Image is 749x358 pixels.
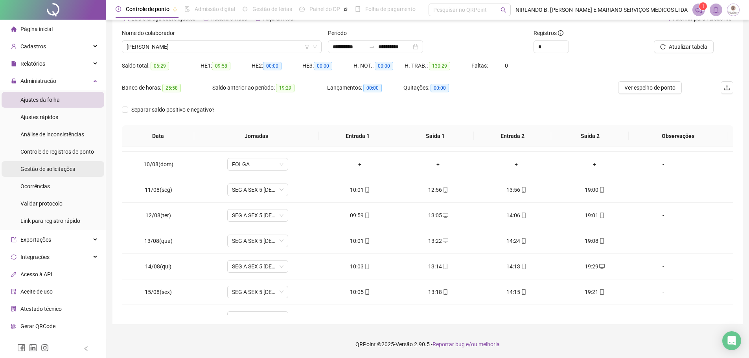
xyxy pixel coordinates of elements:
span: dashboard [299,6,305,12]
span: sun [242,6,248,12]
div: + [562,313,628,322]
span: mobile [364,187,370,193]
span: mobile [598,187,605,193]
div: Saldo anterior ao período: [212,83,327,92]
div: - [640,237,686,245]
span: 16/08(sáb) [144,314,172,321]
span: SEG A SEX 5 X 8 - TARDE [232,184,283,196]
span: mobile [598,238,605,244]
span: Gestão de solicitações [20,166,75,172]
div: 10:00 [327,313,393,322]
span: SAB 1X1 - TARDE [232,312,283,323]
span: mobile [598,289,605,295]
span: Versão [396,341,413,347]
span: 00:00 [431,84,449,92]
span: linkedin [29,344,37,352]
span: pushpin [343,7,348,12]
span: 10/08(dom) [144,161,173,167]
div: - [640,160,686,169]
span: Exportações [20,237,51,243]
span: 25:58 [162,84,181,92]
div: 09:59 [327,211,393,220]
span: upload [724,84,730,91]
span: 09:58 [212,62,230,70]
th: Entrada 1 [319,125,396,147]
div: HE 2: [252,61,303,70]
span: mobile [520,238,526,244]
span: Admissão digital [195,6,235,12]
span: Gerar QRCode [20,323,55,329]
span: to [369,44,375,50]
span: Gestão de férias [252,6,292,12]
div: + [327,160,393,169]
span: lock [11,78,17,84]
span: Cadastros [20,43,46,50]
span: down [313,44,317,49]
span: desktop [364,315,370,320]
span: instagram [41,344,49,352]
span: 13/08(qua) [144,238,173,244]
span: 00:00 [363,84,382,92]
span: Reportar bug e/ou melhoria [432,341,500,347]
span: 06:29 [151,62,169,70]
div: - [640,288,686,296]
sup: 1 [699,2,707,10]
span: Administração [20,78,56,84]
span: 12/08(ter) [145,212,171,218]
div: 13:56 [484,185,549,194]
div: Open Intercom Messenger [722,331,741,350]
div: HE 3: [302,61,353,70]
div: 14:06 [484,211,549,220]
th: Data [122,125,194,147]
div: Saldo total: [122,61,201,70]
button: Atualizar tabela [654,40,714,53]
span: notification [695,6,702,13]
button: Ver espelho de ponto [618,81,682,94]
span: mobile [598,213,605,218]
span: Acesso à API [20,271,52,277]
div: Quitações: [403,83,480,92]
div: 12:56 [405,185,471,194]
span: Registros [534,29,563,37]
div: 13:22 [405,237,471,245]
div: H. TRAB.: [405,61,471,70]
span: export [11,237,17,242]
span: Separar saldo positivo e negativo? [128,105,218,114]
span: mobile [520,289,526,295]
div: + [484,160,549,169]
span: file [11,61,17,66]
th: Entrada 2 [474,125,551,147]
span: Integrações [20,254,50,260]
span: bell [712,6,720,13]
span: Ajustes da folha [20,97,60,103]
span: 14/08(qui) [145,263,171,270]
span: SEG A SEX 5 X 8 - TARDE [232,235,283,247]
span: SEG A SEX 5 X 8 - TARDE [232,261,283,272]
span: Painel do DP [309,6,340,12]
span: Folha de pagamento [365,6,416,12]
span: 00:00 [263,62,282,70]
span: info-circle [558,30,563,36]
label: Nome do colaborador [122,29,180,37]
div: 13:05 [405,211,471,220]
span: SEG A SEX 5 X 8 - TARDE [232,286,283,298]
span: 0 [505,62,508,69]
span: Observações [635,132,721,140]
span: Página inicial [20,26,53,32]
span: Análise de inconsistências [20,131,84,138]
span: Faltas: [471,62,489,69]
span: 15/08(sex) [145,289,172,295]
span: audit [11,289,17,294]
span: mobile [364,213,370,218]
span: mobile [520,187,526,193]
div: HE 1: [201,61,252,70]
span: 130:29 [429,62,450,70]
span: 1 [702,4,705,9]
div: 14:30 [405,313,471,322]
div: + [405,160,471,169]
span: mobile [520,264,526,269]
span: Controle de ponto [126,6,169,12]
span: NIRLANDO B. [PERSON_NAME] E MARIANO SERVIÇOS MÉDICOS LTDA [515,6,688,14]
span: api [11,272,17,277]
span: 00:00 [314,62,332,70]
